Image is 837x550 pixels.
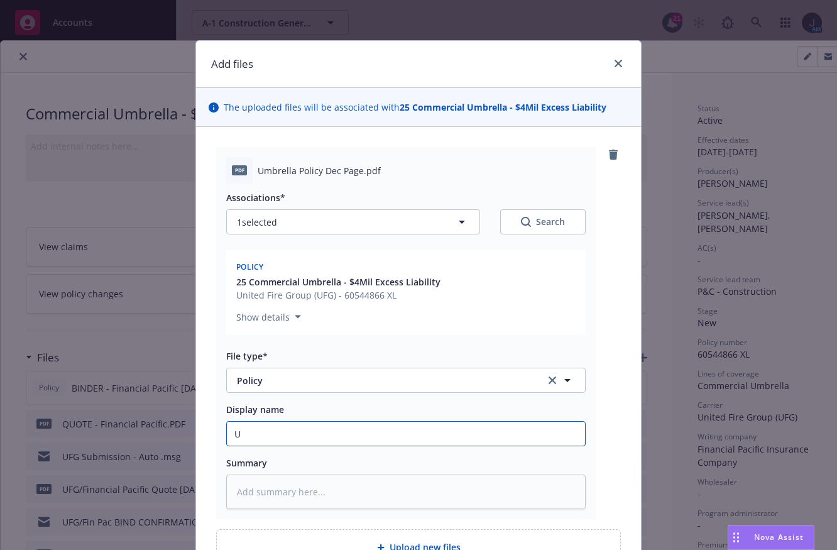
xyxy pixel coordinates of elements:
button: Policyclear selection [226,368,586,393]
a: clear selection [545,373,560,388]
button: Nova Assist [728,525,814,550]
input: Add display name here... [227,422,585,446]
span: Nova Assist [754,532,804,542]
span: Display name [226,404,284,415]
div: Drag to move [728,525,744,549]
span: Summary [226,457,267,469]
span: Policy [237,374,528,387]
